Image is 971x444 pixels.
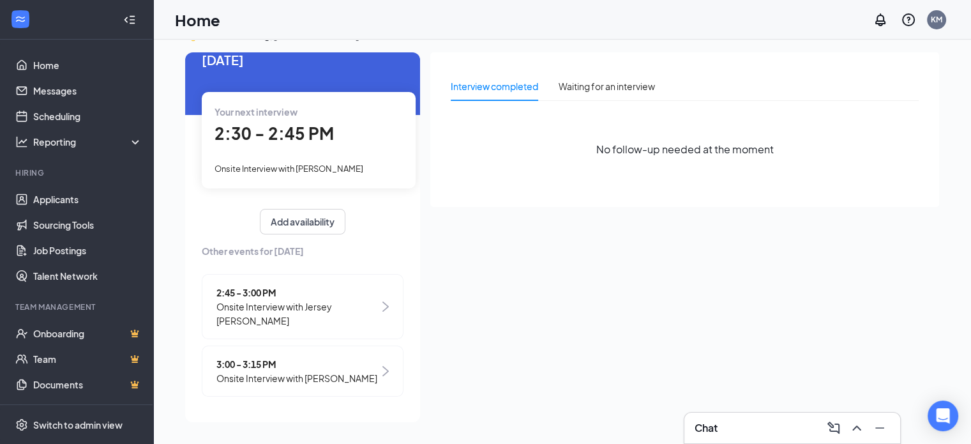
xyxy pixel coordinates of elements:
[202,50,403,70] span: [DATE]
[869,418,890,438] button: Minimize
[872,420,887,436] svg: Minimize
[559,79,655,93] div: Waiting for an interview
[451,79,538,93] div: Interview completed
[901,12,916,27] svg: QuestionInfo
[33,321,142,346] a: OnboardingCrown
[33,397,142,423] a: SurveysCrown
[873,12,888,27] svg: Notifications
[826,420,841,436] svg: ComposeMessage
[33,372,142,397] a: DocumentsCrown
[33,418,123,431] div: Switch to admin view
[215,164,363,174] span: Onsite Interview with [PERSON_NAME]
[849,420,864,436] svg: ChevronUp
[33,212,142,238] a: Sourcing Tools
[215,123,334,144] span: 2:30 - 2:45 PM
[824,418,844,438] button: ComposeMessage
[15,135,28,148] svg: Analysis
[123,13,136,26] svg: Collapse
[33,238,142,263] a: Job Postings
[15,302,140,312] div: Team Management
[15,418,28,431] svg: Settings
[260,209,345,234] button: Add availability
[216,371,377,385] span: Onsite Interview with [PERSON_NAME]
[847,418,867,438] button: ChevronUp
[596,141,774,157] span: No follow-up needed at the moment
[216,357,377,371] span: 3:00 - 3:15 PM
[33,187,142,212] a: Applicants
[33,263,142,289] a: Talent Network
[215,106,297,118] span: Your next interview
[931,14,942,25] div: KM
[202,244,403,258] span: Other events for [DATE]
[33,78,142,103] a: Messages
[216,300,379,328] span: Onsite Interview with Jersey [PERSON_NAME]
[33,346,142,372] a: TeamCrown
[33,52,142,78] a: Home
[14,13,27,26] svg: WorkstreamLogo
[33,103,142,129] a: Scheduling
[15,167,140,178] div: Hiring
[216,286,379,300] span: 2:45 - 3:00 PM
[33,135,143,148] div: Reporting
[928,401,958,431] div: Open Intercom Messenger
[175,9,220,31] h1: Home
[695,421,718,435] h3: Chat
